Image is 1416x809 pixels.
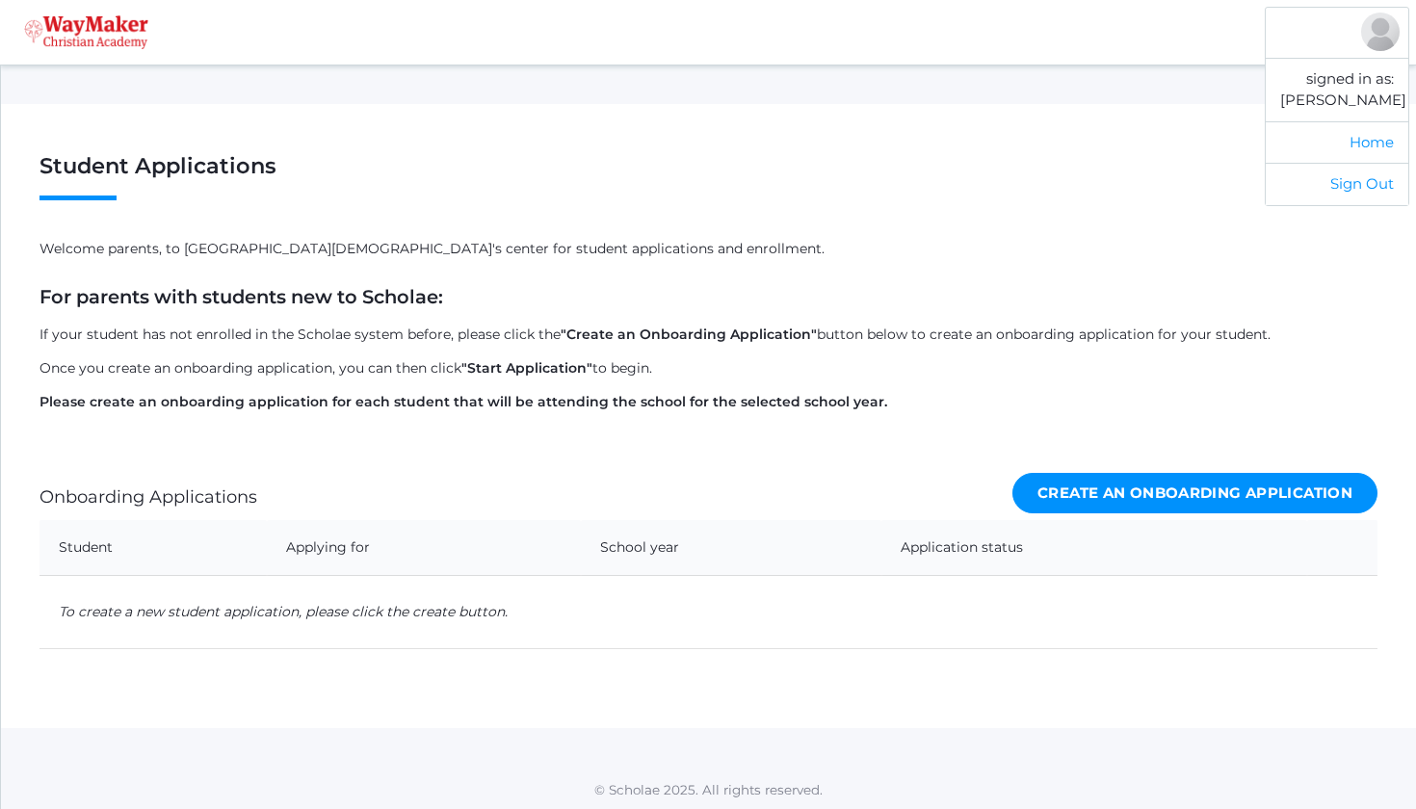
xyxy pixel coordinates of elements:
th: Applying for [267,520,581,576]
a: Home [1266,121,1408,164]
strong: Please create an onboarding application for each student that will be attending the school for th... [39,393,887,410]
strong: For parents with students new to Scholae: [39,285,443,308]
p: Welcome parents, to [GEOGRAPHIC_DATA][DEMOGRAPHIC_DATA]'s center for student applications and enr... [39,239,1377,259]
h4: Onboarding Applications [39,488,257,508]
a: Create an Onboarding Application [1012,473,1377,514]
p: If your student has not enrolled in the Scholae system before, please click the button below to c... [39,325,1377,345]
p: © Scholae 2025. All rights reserved. [1,780,1416,799]
li: signed in as: [PERSON_NAME] [1266,58,1408,121]
p: Once you create an onboarding application, you can then click to begin. [39,358,1377,378]
strong: "Create an Onboarding Application" [561,326,817,343]
em: To create a new student application, please click the create button. [59,603,508,620]
th: Student [39,520,267,576]
img: 4_waymaker-logo-stack-white.png [24,15,148,49]
th: School year [581,520,881,576]
th: Application status [881,520,1308,576]
strong: "Start Application" [461,359,592,377]
h1: Student Applications [39,154,1377,200]
div: Manuela Orban [1361,13,1400,51]
a: Sign Out [1266,163,1408,205]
